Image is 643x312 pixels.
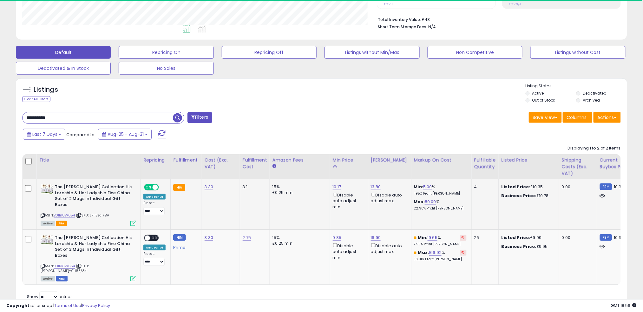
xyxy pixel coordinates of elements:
button: Columns [563,112,593,123]
div: 0.00 [562,184,592,190]
span: OFF [158,185,168,190]
div: 3.1 [243,184,265,190]
div: Disable auto adjust min [333,242,363,261]
p: 7.90% Profit [PERSON_NAME] [414,242,467,247]
span: FBA [56,221,67,226]
label: Active [532,90,544,96]
div: Amazon Fees [272,157,327,163]
div: 4 [474,184,494,190]
button: Filters [187,112,212,123]
b: Min: [418,235,428,241]
button: Deactivated & In Stock [16,62,111,75]
small: Amazon Fees. [272,163,276,169]
div: 15% [272,235,325,241]
div: % [414,184,467,196]
span: OFF [150,236,160,241]
a: 5.00 [423,184,432,190]
a: 3.30 [205,184,213,190]
button: Repricing On [119,46,213,59]
div: ASIN: [41,184,136,225]
small: FBM [173,234,186,241]
b: Business Price: [502,193,536,199]
button: Last 7 Days [23,129,65,140]
h5: Listings [34,85,58,94]
div: Listed Price [502,157,556,163]
b: Listed Price: [502,184,530,190]
span: Show: entries [27,294,73,300]
button: Aug-25 - Aug-31 [98,129,152,140]
a: 19.65 [428,235,438,241]
button: Actions [594,112,621,123]
div: % [414,235,467,247]
div: Disable auto adjust min [333,191,363,210]
button: Default [16,46,111,59]
div: Fulfillment [173,157,199,163]
button: Non Competitive [428,46,522,59]
a: 166.92 [429,249,442,256]
a: 16.99 [371,235,381,241]
span: | SKU: LP-Set-FBA [76,213,109,218]
span: Aug-25 - Aug-31 [108,131,144,137]
span: Compared to: [66,132,95,138]
a: 2.75 [243,235,251,241]
p: 22.96% Profit [PERSON_NAME] [414,206,467,211]
small: FBM [600,234,612,241]
span: Columns [567,114,587,121]
a: 3.30 [205,235,213,241]
span: All listings currently available for purchase on Amazon [41,276,55,282]
span: 10.35 [614,184,624,190]
b: The [PERSON_NAME] Collection His Lordship & Her Ladyship Fine China Set of 2 Mugs in Individual G... [55,235,132,260]
a: 13.80 [371,184,381,190]
div: ASIN: [41,235,136,281]
p: 38.91% Profit [PERSON_NAME] [414,257,467,262]
div: Repricing [143,157,168,163]
div: Markup on Cost [414,157,469,163]
div: seller snap | | [6,303,110,309]
b: Business Price: [502,243,536,249]
span: 2025-09-8 18:56 GMT [611,302,637,309]
button: No Sales [119,62,213,75]
div: Cost (Exc. VAT) [205,157,237,170]
div: Disable auto adjust max [371,191,406,204]
div: £10.35 [502,184,554,190]
p: 1.95% Profit [PERSON_NAME] [414,191,467,196]
div: Fulfillment Cost [243,157,267,170]
strong: Copyright [6,302,30,309]
b: The [PERSON_NAME] Collection His Lordship & Her Ladyship Fine China Set of 2 Mugs in Individual G... [55,184,132,209]
div: [PERSON_NAME] [371,157,409,163]
button: Listings without Min/Max [325,46,419,59]
label: Deactivated [583,90,607,96]
label: Out of Stock [532,97,555,103]
small: FBM [600,183,612,190]
div: £10.78 [502,193,554,199]
div: Amazon AI [143,194,166,200]
a: Terms of Use [54,302,81,309]
div: £9.99 [502,235,554,241]
a: B01BI8W654 [54,263,75,269]
div: % [414,250,467,262]
button: Repricing Off [222,46,317,59]
span: All listings currently available for purchase on Amazon [41,221,55,226]
span: 10.35 [614,235,624,241]
th: The percentage added to the cost of goods (COGS) that forms the calculator for Min & Max prices. [411,154,471,179]
span: Last 7 Days [32,131,57,137]
div: Preset: [143,252,166,266]
div: Prime [173,242,197,250]
a: B01BI8W654 [54,213,75,218]
div: £0.25 min [272,241,325,246]
span: ON [145,185,153,190]
a: 80.00 [425,199,436,205]
b: Max: [414,199,425,205]
div: 15% [272,184,325,190]
b: Listed Price: [502,235,530,241]
div: Current Buybox Price [600,157,633,170]
small: FBA [173,184,185,191]
div: Disable auto adjust max [371,242,406,255]
div: Displaying 1 to 2 of 2 items [568,145,621,151]
span: | SKU: [PERSON_NAME]-91183/84 [41,263,89,273]
div: Amazon AI [143,245,166,250]
div: Shipping Costs (Exc. VAT) [562,157,594,177]
div: £0.25 min [272,190,325,196]
span: FBM [56,276,68,282]
label: Archived [583,97,600,103]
